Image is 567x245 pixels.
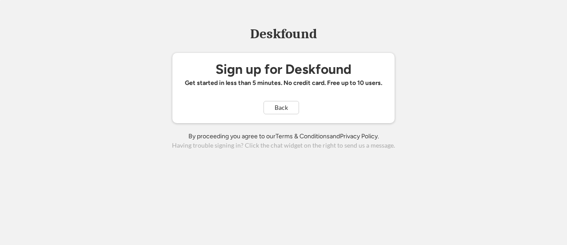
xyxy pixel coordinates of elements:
button: Back [264,101,299,114]
a: Privacy Policy. [340,133,379,140]
div: Sign up for Deskfound [216,62,351,76]
a: Terms & Conditions [276,133,330,140]
div: By proceeding you agree to our and [188,132,379,141]
div: Deskfound [246,27,321,41]
div: Get started in less than 5 minutes. No credit card. Free up to 10 users. [185,79,382,88]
